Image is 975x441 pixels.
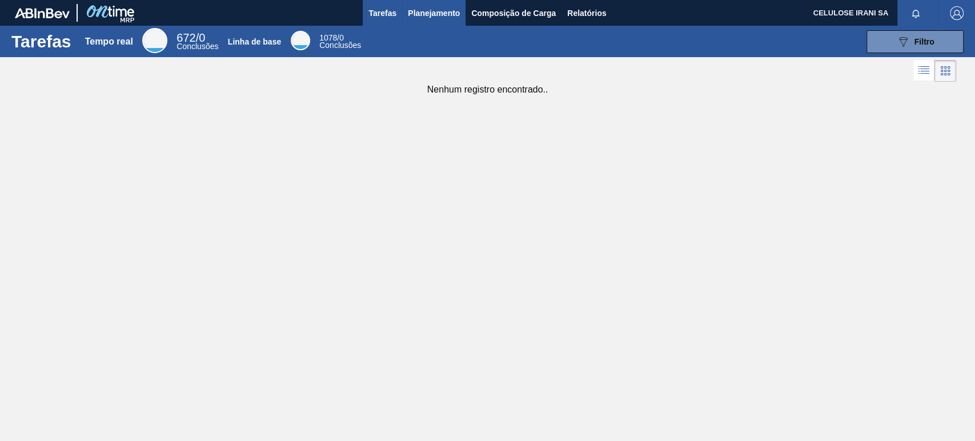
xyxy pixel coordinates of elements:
[914,37,934,46] font: Filtro
[319,34,361,49] div: Linha de base
[913,60,934,82] div: Visão em Lista
[196,31,199,44] font: /
[337,33,339,42] font: /
[866,30,964,53] button: Filtro
[319,33,337,42] span: 1078
[471,9,556,18] font: Composição de Carga
[228,37,281,46] font: Linha de base
[319,41,361,50] font: Conclusões
[408,9,460,18] font: Planejamento
[176,31,195,44] span: 672
[142,28,167,53] div: Tempo real
[897,5,934,21] button: Notificações
[291,31,310,50] div: Linha de base
[813,9,888,17] font: CELULOSE IRANI SA
[176,42,218,51] font: Conclusões
[950,6,964,20] img: Sair
[176,33,218,50] div: Tempo real
[427,85,545,94] font: Nenhum registro encontrado.
[934,60,956,82] div: Visão em Cartões
[339,33,344,42] font: 0
[85,37,133,46] font: Tempo real
[567,9,606,18] font: Relatórios
[545,85,548,94] font: .
[199,31,205,44] font: 0
[11,32,71,51] font: Tarefas
[368,9,396,18] font: Tarefas
[15,8,70,18] img: TNhmsLtSVTkK8tSr43FrP2fwEKptu5GPRR3wAAAABJRU5ErkJggg==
